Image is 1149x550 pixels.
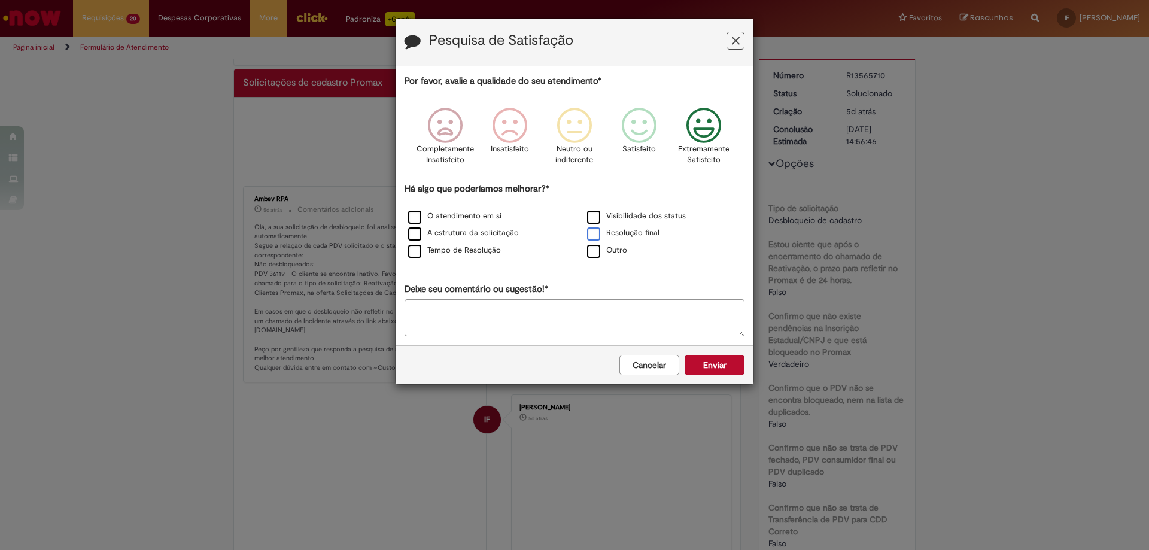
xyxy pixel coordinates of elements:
[429,33,573,48] label: Pesquisa de Satisfação
[405,183,744,260] div: Há algo que poderíamos melhorar?*
[544,99,605,181] div: Neutro ou indiferente
[673,99,734,181] div: Extremamente Satisfeito
[408,227,519,239] label: A estrutura da solicitação
[619,355,679,375] button: Cancelar
[491,144,529,155] p: Insatisfeito
[405,75,601,87] label: Por favor, avalie a qualidade do seu atendimento*
[414,99,475,181] div: Completamente Insatisfeito
[553,144,596,166] p: Neutro ou indiferente
[408,211,501,222] label: O atendimento em si
[587,227,659,239] label: Resolução final
[622,144,656,155] p: Satisfeito
[479,99,540,181] div: Insatisfeito
[609,99,670,181] div: Satisfeito
[685,355,744,375] button: Enviar
[587,245,627,256] label: Outro
[587,211,686,222] label: Visibilidade dos status
[417,144,474,166] p: Completamente Insatisfeito
[405,283,548,296] label: Deixe seu comentário ou sugestão!*
[678,144,729,166] p: Extremamente Satisfeito
[408,245,501,256] label: Tempo de Resolução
